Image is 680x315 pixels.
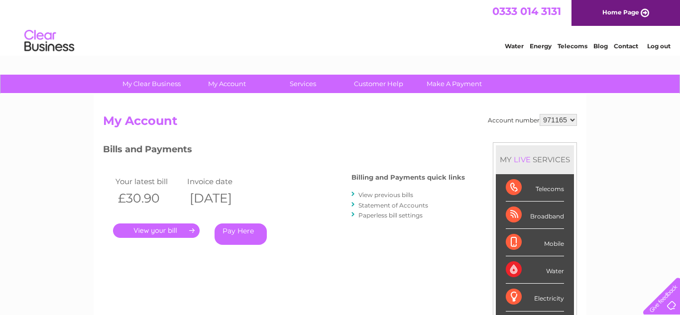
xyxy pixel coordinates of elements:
a: Energy [530,42,552,50]
th: £30.90 [113,188,185,209]
h3: Bills and Payments [103,142,465,160]
th: [DATE] [185,188,256,209]
a: Telecoms [558,42,587,50]
a: Log out [647,42,671,50]
a: My Account [186,75,268,93]
td: Invoice date [185,175,256,188]
div: Broadband [506,202,564,229]
div: Telecoms [506,174,564,202]
a: Services [262,75,344,93]
h4: Billing and Payments quick links [351,174,465,181]
img: logo.png [24,26,75,56]
a: Customer Help [338,75,420,93]
div: Electricity [506,284,564,311]
a: Make A Payment [413,75,495,93]
a: . [113,223,200,238]
div: Water [506,256,564,284]
a: View previous bills [358,191,413,199]
a: Pay Here [215,223,267,245]
div: LIVE [512,155,533,164]
a: Blog [593,42,608,50]
div: Mobile [506,229,564,256]
a: Statement of Accounts [358,202,428,209]
a: Water [505,42,524,50]
h2: My Account [103,114,577,133]
a: 0333 014 3131 [492,5,561,17]
a: Contact [614,42,638,50]
a: Paperless bill settings [358,211,423,219]
div: Clear Business is a trading name of Verastar Limited (registered in [GEOGRAPHIC_DATA] No. 3667643... [106,5,576,48]
a: My Clear Business [111,75,193,93]
div: MY SERVICES [496,145,574,174]
td: Your latest bill [113,175,185,188]
div: Account number [488,114,577,126]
